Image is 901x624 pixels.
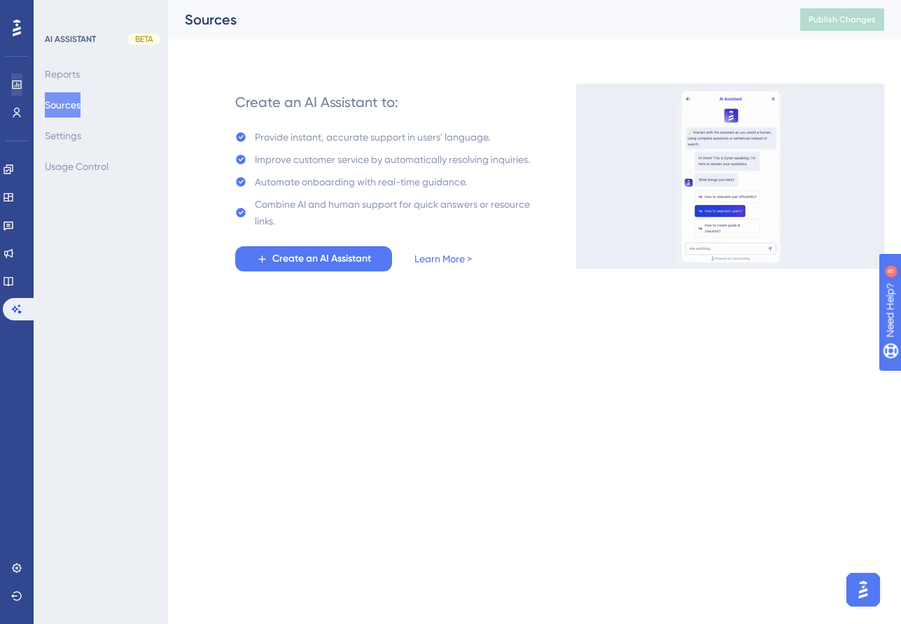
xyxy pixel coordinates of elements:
div: Improve customer service by automatically resolving inquiries. [255,151,530,168]
div: Create an AI Assistant to: [235,92,398,112]
div: Sources [185,10,765,29]
button: Create an AI Assistant [235,246,392,271]
img: 536038c8a6906fa413afa21d633a6c1c.gif [575,83,885,269]
span: Publish Changes [809,14,876,25]
a: Learn More > [414,250,472,267]
button: Usage Control [45,154,109,179]
span: Need Help? [33,3,88,20]
iframe: UserGuiding AI Assistant Launcher [842,569,884,611]
button: Settings [45,123,81,148]
div: Combine AI and human support for quick answers or resource links. [255,196,548,229]
div: 8 [97,7,102,18]
span: Create an AI Assistant [272,250,371,267]
div: Provide instant, accurate support in users' language. [255,129,490,146]
button: Sources [45,92,81,118]
div: AI ASSISTANT [45,34,96,45]
div: BETA [127,34,161,45]
button: Publish Changes [800,8,884,31]
button: Reports [45,62,80,87]
div: Automate onboarding with real-time guidance. [255,173,467,190]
